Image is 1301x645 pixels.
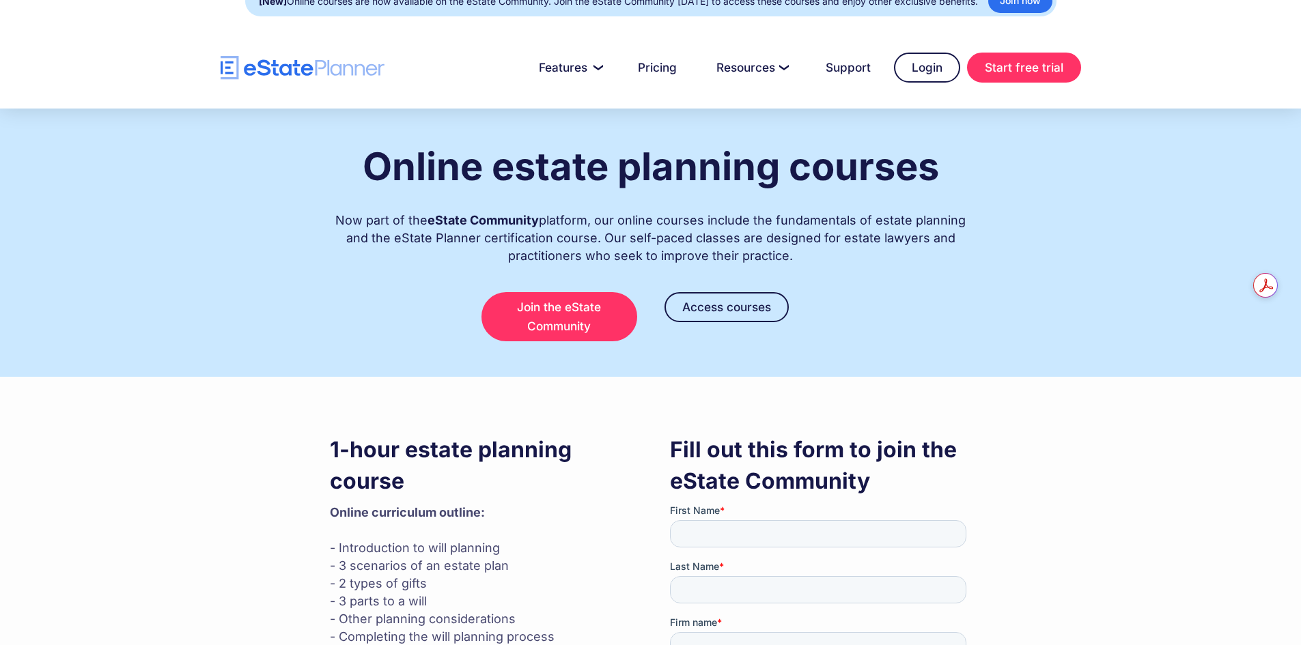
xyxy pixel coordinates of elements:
h3: 1-hour estate planning course [330,434,632,497]
a: Pricing [621,54,693,81]
a: Support [809,54,887,81]
strong: eState Community [428,213,539,227]
div: Now part of the platform, our online courses include the fundamentals of estate planning and the ... [330,198,972,265]
a: Start free trial [967,53,1081,83]
a: Features [522,54,615,81]
a: home [221,56,384,80]
h1: Online estate planning courses [363,145,939,188]
a: Access courses [665,292,789,322]
a: Login [894,53,960,83]
h3: Fill out this form to join the eState Community [670,434,972,497]
a: Resources [700,54,802,81]
strong: Online curriculum outline: ‍ [330,505,485,519]
a: Join the eState Community [481,292,637,341]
